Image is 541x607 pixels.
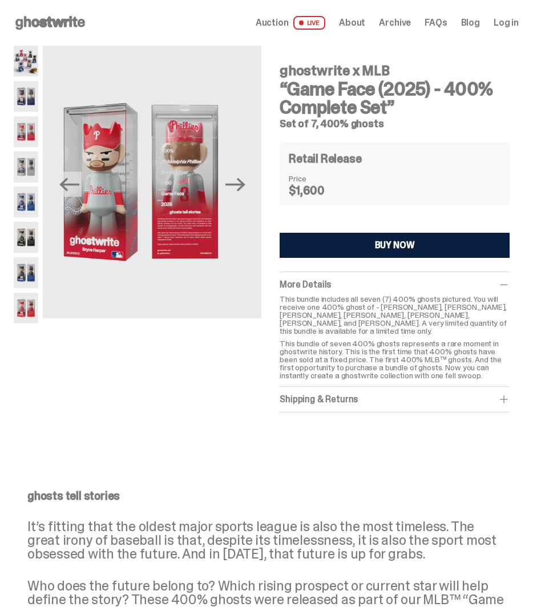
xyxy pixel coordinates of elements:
p: It’s fitting that the oldest major sports league is also the most timeless. The great irony of ba... [27,520,505,561]
img: 02-ghostwrite-mlb-game-face-complete-set-ronald-acuna-jr.png [14,81,38,112]
span: Auction [256,18,289,27]
img: 04-ghostwrite-mlb-game-face-complete-set-aaron-judge.png [14,151,38,182]
img: 03-ghostwrite-mlb-game-face-complete-set-bryce-harper.png [31,46,250,318]
h5: Set of 7, 400% ghosts [280,119,510,129]
dt: Price [289,175,346,183]
div: BUY NOW [375,241,415,250]
img: 01-ghostwrite-mlb-game-face-complete-set.png [14,46,38,76]
dd: $1,600 [289,185,346,196]
h3: “Game Face (2025) - 400% Complete Set” [280,80,510,116]
h4: Retail Release [289,153,361,164]
img: 07-ghostwrite-mlb-game-face-complete-set-juan-soto.png [14,257,38,288]
p: This bundle of seven 400% ghosts represents a rare moment in ghostwrite history. This is the firs... [280,339,510,379]
button: Previous [56,172,82,197]
img: 03-ghostwrite-mlb-game-face-complete-set-bryce-harper.png [14,116,38,147]
img: 08-ghostwrite-mlb-game-face-complete-set-mike-trout.png [14,293,38,323]
div: Shipping & Returns [280,394,510,405]
img: 06-ghostwrite-mlb-game-face-complete-set-paul-skenes.png [14,222,38,253]
button: Next [223,172,248,197]
img: 04-ghostwrite-mlb-game-face-complete-set-aaron-judge.png [250,46,469,318]
a: Auction LIVE [256,16,325,30]
p: This bundle includes all seven (7) 400% ghosts pictured. You will receive one 400% ghost of - [PE... [280,295,510,335]
h4: ghostwrite x MLB [280,64,510,78]
a: Archive [379,18,411,27]
a: FAQs [425,18,447,27]
img: 05-ghostwrite-mlb-game-face-complete-set-shohei-ohtani.png [14,187,38,217]
p: ghosts tell stories [27,490,505,501]
a: Log in [494,18,519,27]
span: LIVE [293,16,326,30]
a: About [339,18,365,27]
button: BUY NOW [280,233,510,258]
span: More Details [280,278,331,290]
a: Blog [461,18,480,27]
